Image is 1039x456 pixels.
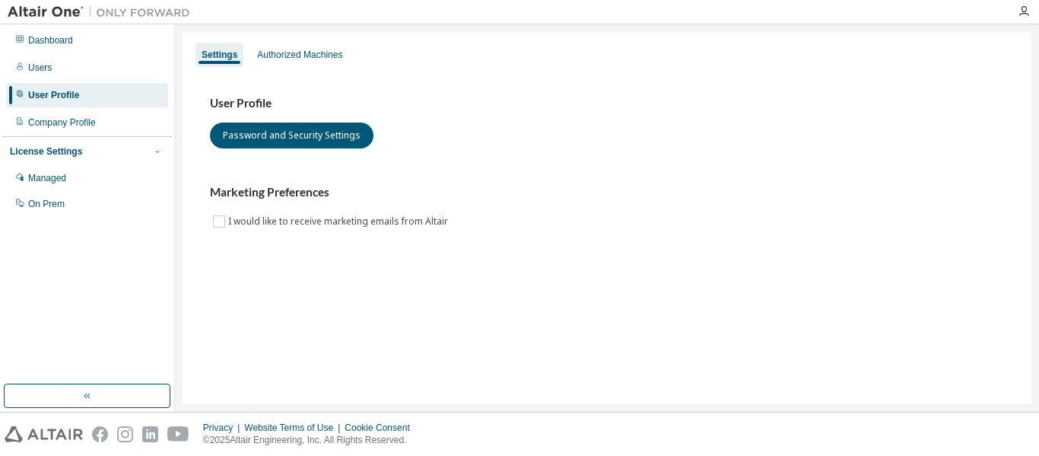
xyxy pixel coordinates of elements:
img: instagram.svg [117,426,133,442]
div: Settings [202,49,237,61]
div: Authorized Machines [257,49,342,61]
div: On Prem [28,198,65,210]
p: © 2025 Altair Engineering, Inc. All Rights Reserved. [203,434,419,447]
img: facebook.svg [92,426,108,442]
div: User Profile [28,89,79,101]
img: Altair One [8,5,198,20]
div: Users [28,62,52,74]
div: Privacy [203,422,244,434]
div: Managed [28,172,66,184]
div: License Settings [10,145,82,158]
button: Password and Security Settings [210,123,373,148]
img: youtube.svg [167,426,189,442]
div: Dashboard [28,34,73,46]
img: linkedin.svg [142,426,158,442]
h3: Marketing Preferences [210,185,1004,200]
img: altair_logo.svg [5,426,83,442]
div: Company Profile [28,116,96,129]
div: Cookie Consent [345,422,418,434]
label: I would like to receive marketing emails from Altair [228,212,451,231]
div: Website Terms of Use [244,422,345,434]
h3: User Profile [210,96,1004,111]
